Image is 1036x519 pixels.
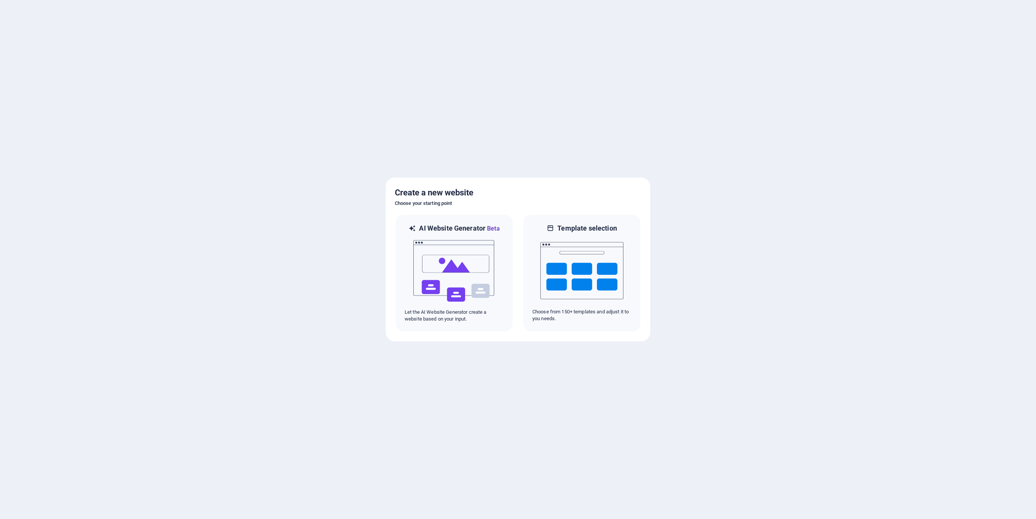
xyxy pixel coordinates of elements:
h5: Create a new website [395,187,641,199]
img: ai [413,233,496,309]
p: Choose from 150+ templates and adjust it to you needs. [532,308,631,322]
span: Beta [486,225,500,232]
div: Template selectionChoose from 150+ templates and adjust it to you needs. [523,214,641,332]
h6: Template selection [557,224,617,233]
h6: Choose your starting point [395,199,641,208]
div: AI Website GeneratorBetaaiLet the AI Website Generator create a website based on your input. [395,214,513,332]
p: Let the AI Website Generator create a website based on your input. [405,309,504,322]
h6: AI Website Generator [419,224,499,233]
